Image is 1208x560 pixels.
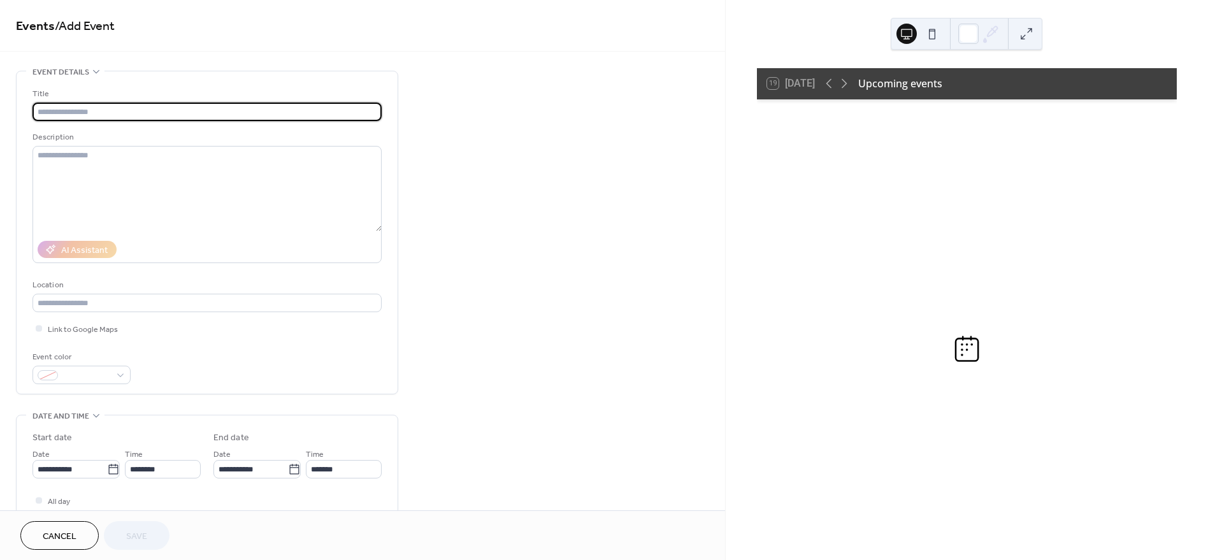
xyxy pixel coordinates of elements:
[858,76,942,91] div: Upcoming events
[48,495,70,508] span: All day
[32,278,379,292] div: Location
[20,521,99,550] button: Cancel
[32,350,128,364] div: Event color
[32,131,379,144] div: Description
[43,530,76,543] span: Cancel
[213,431,249,445] div: End date
[32,431,72,445] div: Start date
[48,508,100,522] span: Show date only
[125,448,143,461] span: Time
[32,448,50,461] span: Date
[306,448,324,461] span: Time
[48,323,118,336] span: Link to Google Maps
[213,448,231,461] span: Date
[16,14,55,39] a: Events
[55,14,115,39] span: / Add Event
[32,410,89,423] span: Date and time
[32,66,89,79] span: Event details
[32,87,379,101] div: Title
